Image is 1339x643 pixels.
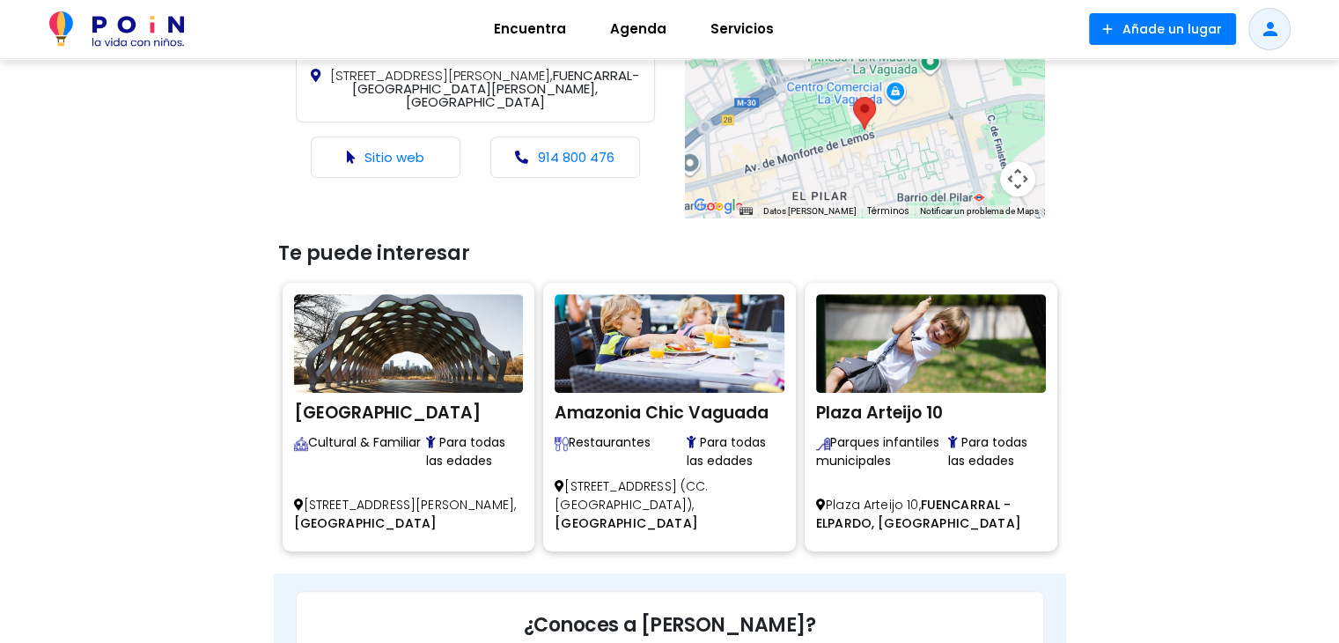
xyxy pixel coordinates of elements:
h2: Amazonia Chic Vaguada [555,397,784,424]
span: Para todas las edades [426,433,524,470]
span: Encuentra [486,15,574,43]
button: Datos del mapa [763,205,857,218]
a: Plaza Arteijo 10 Plaza Arteijo 10 Encuentra los mejores parques infantiles públicos para disfruta... [816,294,1046,540]
a: Encuentra [472,8,588,50]
img: Google [689,195,747,218]
img: Descubre restaurantes family-friendly con zonas infantiles, tronas, menús para niños y espacios a... [555,437,569,451]
a: Notificar un problema de Maps [920,206,1039,216]
span: Para todas las edades [687,433,784,470]
h2: [GEOGRAPHIC_DATA] [294,397,524,424]
span: Para todas las edades [948,433,1046,470]
span: [GEOGRAPHIC_DATA] [294,514,438,532]
p: [STREET_ADDRESS] (CC. [GEOGRAPHIC_DATA]), [555,470,784,540]
button: Controles de visualización del mapa [1000,161,1035,196]
img: Encuentra los mejores parques infantiles públicos para disfrutar al aire libre con niños. Más de ... [816,437,830,451]
span: [GEOGRAPHIC_DATA] [555,514,698,532]
span: Parques infantiles municipales [816,433,948,470]
a: Abre esta zona en Google Maps (se abre en una nueva ventana) [689,195,747,218]
button: Añade un lugar [1089,13,1236,45]
a: Amazonia Chic Vaguada Amazonia Chic Vaguada Descubre restaurantes family-friendly con zonas infan... [555,294,784,540]
span: Agenda [602,15,674,43]
img: Plaza Arteijo 10 [816,294,1046,393]
span: [STREET_ADDRESS][PERSON_NAME], [330,66,553,85]
span: Restaurantes [555,433,687,470]
a: Agenda [588,8,688,50]
a: Términos (se abre en una nueva pestaña) [867,204,909,218]
h3: ¿Conoces a [PERSON_NAME]? [319,614,1021,637]
span: FUENCARRAL-[GEOGRAPHIC_DATA][PERSON_NAME], [GEOGRAPHIC_DATA] [330,66,639,111]
a: 914 800 476 [538,148,614,166]
span: FUENCARRAL - ELPARDO, [GEOGRAPHIC_DATA] [816,496,1021,532]
a: Servicios [688,8,796,50]
span: Cultural & Familiar [294,433,426,470]
img: Centro Cultural La Vaguada [294,294,524,393]
p: [STREET_ADDRESS][PERSON_NAME], [294,489,524,540]
a: Centro Cultural La Vaguada [GEOGRAPHIC_DATA] Descubre eventos y actividades familiares en centros... [294,294,524,540]
img: POiN [49,11,184,47]
img: Descubre eventos y actividades familiares en centros culturales y recintos feriales. Programación... [294,437,308,451]
h3: Te puede interesar [278,242,1062,265]
a: Sitio web [364,148,424,166]
h2: Plaza Arteijo 10 [816,397,1046,424]
p: Plaza Arteijo 10, [816,489,1046,540]
img: Amazonia Chic Vaguada [555,294,784,393]
button: Combinaciones de teclas [739,205,752,218]
span: Servicios [703,15,782,43]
